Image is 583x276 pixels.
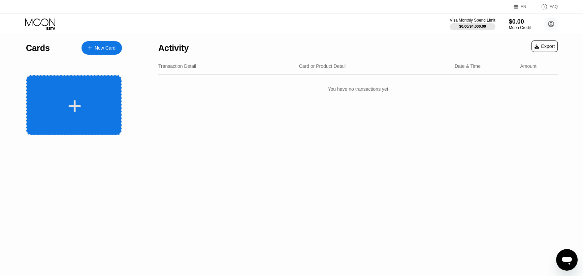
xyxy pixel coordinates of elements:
div: Amount [520,63,536,69]
div: Card or Product Detail [299,63,346,69]
div: Moon Credit [509,25,531,30]
div: FAQ [534,3,558,10]
div: $0.00Moon Credit [509,18,531,30]
div: New Card [82,41,122,55]
div: Visa Monthly Spend Limit [450,18,495,23]
div: Date & Time [455,63,481,69]
div: Cards [26,43,50,53]
div: You have no transactions yet [158,80,558,99]
div: Transaction Detail [158,63,196,69]
div: New Card [95,45,116,51]
iframe: Pulsante per aprire la finestra di messaggistica [556,249,578,271]
div: Export [531,40,558,52]
div: EN [521,4,526,9]
div: $0.00 [509,18,531,25]
div: FAQ [550,4,558,9]
div: $0.00 / $4,000.00 [459,24,486,28]
div: Export [535,44,555,49]
div: Visa Monthly Spend Limit$0.00/$4,000.00 [450,18,495,30]
div: EN [514,3,534,10]
div: Activity [158,43,189,53]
